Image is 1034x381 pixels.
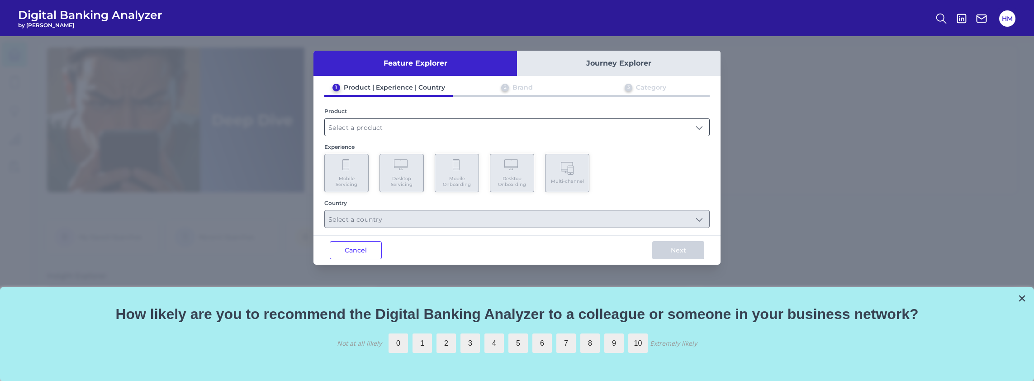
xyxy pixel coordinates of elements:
div: 1 [332,84,340,91]
button: Feature Explorer [313,51,517,76]
button: Journey Explorer [517,51,721,76]
div: 3 [625,84,632,91]
span: Digital Banking Analyzer [18,8,162,22]
span: Mobile Servicing [329,176,364,187]
div: Category [636,83,666,91]
div: Product [324,108,710,114]
div: Experience [324,143,710,150]
input: Select a product [325,119,709,136]
button: Next [652,241,704,259]
input: Select a country [325,210,709,228]
span: Multi-channel [551,178,584,184]
div: Product | Experience | Country [344,83,445,91]
button: Close [1018,291,1026,305]
label: 0 [389,333,408,353]
span: by [PERSON_NAME] [18,22,162,29]
span: Desktop Servicing [384,176,419,187]
span: Mobile Onboarding [440,176,474,187]
p: How likely are you to recommend the Digital Banking Analyzer to a colleague or someone in your bu... [11,305,1023,323]
label: 8 [580,333,600,353]
button: Cancel [330,241,382,259]
div: Extremely likely [650,339,697,348]
label: 9 [604,333,624,353]
span: Desktop Onboarding [495,176,529,187]
div: Brand [512,83,533,91]
button: Desktop Onboarding [490,154,534,192]
button: Desktop Servicing [379,154,424,192]
button: Mobile Servicing [324,154,369,192]
div: Country [324,200,710,206]
label: 3 [460,333,480,353]
button: Mobile Onboarding [435,154,479,192]
label: 6 [532,333,552,353]
label: 5 [508,333,528,353]
label: 2 [436,333,456,353]
label: 10 [628,333,648,353]
label: 4 [484,333,504,353]
button: Multi-channel [545,154,589,192]
button: HM [999,10,1015,27]
label: 1 [413,333,432,353]
label: 7 [556,333,576,353]
div: Not at all likely [337,339,382,348]
div: 2 [501,84,509,91]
